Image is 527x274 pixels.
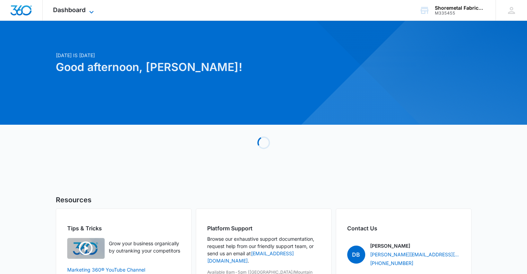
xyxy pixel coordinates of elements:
img: Quick Overview Video [67,238,105,259]
h2: Platform Support [207,224,320,232]
h1: Good afternoon, [PERSON_NAME]! [56,59,330,76]
a: [PERSON_NAME][EMAIL_ADDRESS][PERSON_NAME][DOMAIN_NAME] [370,251,460,258]
a: [PHONE_NUMBER] [370,259,413,267]
div: account name [435,5,485,11]
h2: Contact Us [347,224,460,232]
span: DB [347,246,365,264]
p: [DATE] is [DATE] [56,52,330,59]
div: account id [435,11,485,16]
p: Browse our exhaustive support documentation, request help from our friendly support team, or send... [207,235,320,264]
a: Marketing 360® YouTube Channel [67,266,180,273]
h5: Resources [56,195,472,205]
p: [PERSON_NAME] [370,242,410,249]
span: Dashboard [53,6,86,14]
h2: Tips & Tricks [67,224,180,232]
p: Grow your business organically by outranking your competitors [109,240,180,254]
